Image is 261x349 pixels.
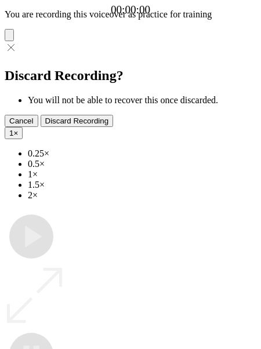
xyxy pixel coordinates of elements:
button: 1× [5,127,23,139]
button: Cancel [5,115,38,127]
li: You will not be able to recover this once discarded. [28,95,256,106]
li: 1× [28,169,256,180]
li: 0.5× [28,159,256,169]
button: Discard Recording [41,115,114,127]
li: 0.25× [28,148,256,159]
a: 00:00:00 [111,3,150,16]
li: 2× [28,190,256,201]
span: 1 [9,129,13,137]
li: 1.5× [28,180,256,190]
h2: Discard Recording? [5,68,256,83]
p: You are recording this voiceover as practice for training [5,9,256,20]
